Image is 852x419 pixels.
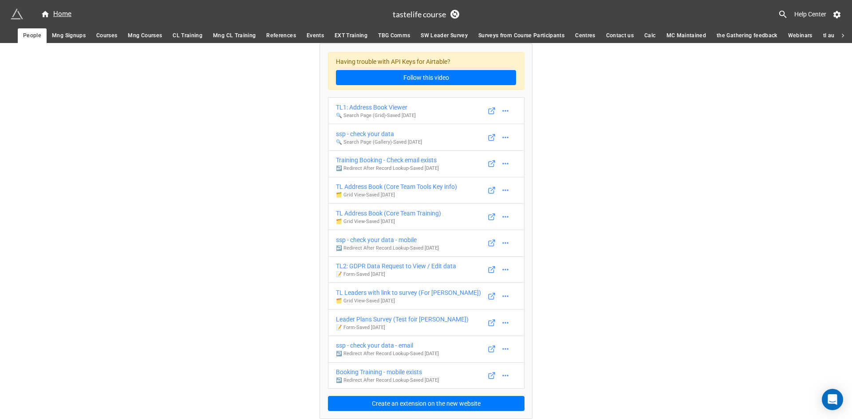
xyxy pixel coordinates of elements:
span: Surveys from Course Participants [478,31,564,40]
p: 🔍 Search Page (Gallery) - Saved [DATE] [336,139,422,146]
span: Contact us [606,31,634,40]
a: Follow this video [336,70,516,85]
span: Calc [644,31,655,40]
p: 🗂️ Grid View - Saved [DATE] [336,298,481,305]
span: Mng Signups [52,31,86,40]
a: ssp - check your data🔍 Search Page (Gallery)-Saved [DATE] [328,124,525,151]
span: Mng Courses [128,31,162,40]
span: CL Training [173,31,202,40]
p: ↩️ Redirect After Record Lookup - Saved [DATE] [336,350,439,357]
div: Booking Training - mobile exists [336,367,439,377]
a: Leader Plans Survey (Test foir [PERSON_NAME])📝 Form-Saved [DATE] [328,309,525,336]
p: ↩️ Redirect After Record Lookup - Saved [DATE] [336,377,439,384]
p: 📝 Form - Saved [DATE] [336,271,456,278]
a: ssp - check your data - email↩️ Redirect After Record Lookup-Saved [DATE] [328,336,525,363]
p: 🔍 Search Page (Grid) - Saved [DATE] [336,112,416,119]
span: Events [307,31,324,40]
a: TL1: Address Book Viewer🔍 Search Page (Grid)-Saved [DATE] [328,97,525,124]
a: Training Booking - Check email exists↩️ Redirect After Record Lookup-Saved [DATE] [328,150,525,177]
button: Create an extension on the new website [328,396,525,411]
p: 🗂️ Grid View - Saved [DATE] [336,218,441,225]
a: ssp - check your data - mobile↩️ Redirect After Record Lookup-Saved [DATE] [328,230,525,257]
div: ssp - check your data - email [336,341,439,350]
a: TL Address Book (Core Team Training)🗂️ Grid View-Saved [DATE] [328,203,525,230]
div: TL1: Address Book Viewer [336,102,416,112]
div: TL Leaders with link to survey (For [PERSON_NAME]) [336,288,481,298]
span: Centres [575,31,595,40]
span: References [266,31,296,40]
p: ↩️ Redirect After Record Lookup - Saved [DATE] [336,245,439,252]
a: Home [35,9,77,20]
a: TL2: GDPR Data Request to View / Edit data📝 Form-Saved [DATE] [328,256,525,283]
a: TL Address Book (Core Team Tools Key info)🗂️ Grid View-Saved [DATE] [328,177,525,204]
div: Home [41,9,71,20]
div: TL Address Book (Core Team Tools Key info) [336,182,457,192]
div: TL Address Book (Core Team Training) [336,208,441,218]
span: People [23,31,41,40]
div: Leader Plans Survey (Test foir [PERSON_NAME]) [336,314,469,324]
p: 📝 Form - Saved [DATE] [336,324,469,331]
span: TBG Comms [378,31,410,40]
div: Having trouble with API Keys for Airtable? [328,52,525,90]
div: Training Booking - Check email exists [336,155,439,165]
span: MC Maintained [667,31,706,40]
a: Sync Base Structure [450,10,459,19]
img: miniextensions-icon.73ae0678.png [11,8,23,20]
span: Webinars [788,31,813,40]
div: Open Intercom Messenger [822,389,843,410]
p: 🗂️ Grid View - Saved [DATE] [336,192,457,199]
div: ssp - check your data [336,129,422,139]
p: ↩️ Redirect After Record Lookup - Saved [DATE] [336,165,439,172]
span: Courses [96,31,117,40]
div: scrollable auto tabs example [18,28,834,43]
span: the Gathering feedback [717,31,777,40]
span: EXT Training [335,31,367,40]
a: Help Center [788,6,832,22]
span: SW Leader Survey [421,31,468,40]
a: TL Leaders with link to survey (For [PERSON_NAME])🗂️ Grid View-Saved [DATE] [328,282,525,309]
div: ssp - check your data - mobile [336,235,439,245]
span: Mng CL Training [213,31,256,40]
div: TL2: GDPR Data Request to View / Edit data [336,261,456,271]
h3: tastelife course [393,10,446,18]
a: Booking Training - mobile exists↩️ Redirect After Record Lookup-Saved [DATE] [328,362,525,389]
